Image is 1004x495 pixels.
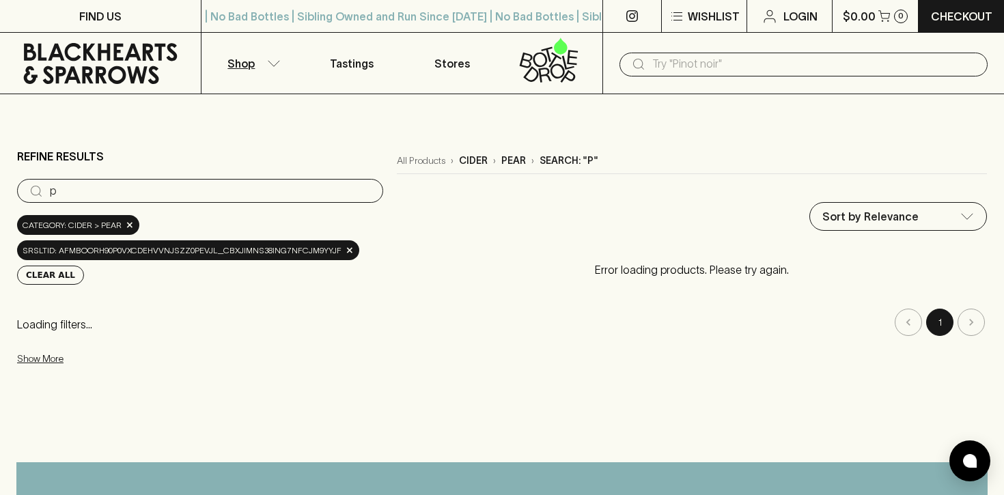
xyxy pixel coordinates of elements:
[227,55,255,72] p: Shop
[652,53,977,75] input: Try "Pinot noir"
[397,154,445,168] a: All Products
[17,345,196,373] button: Show More
[540,154,598,168] p: Search: "p"
[346,243,354,257] span: ×
[843,8,876,25] p: $0.00
[402,33,503,94] a: Stores
[783,8,818,25] p: Login
[822,208,919,225] p: Sort by Relevance
[23,218,122,232] span: Category: cider > pear
[23,244,341,257] span: srsltid: AfmBOorh90p0VxcDEhVVNJSZz0pevJL_cBXjiMnS38ing7NFCjM9YyJf
[531,154,534,168] p: ›
[931,8,992,25] p: Checkout
[79,8,122,25] p: FIND US
[201,33,302,94] button: Shop
[302,33,402,94] a: Tastings
[898,12,904,20] p: 0
[810,203,986,230] div: Sort by Relevance
[330,55,374,72] p: Tastings
[688,8,740,25] p: Wishlist
[126,218,134,232] span: ×
[459,154,488,168] p: cider
[397,248,987,292] p: Error loading products. Please try again.
[397,309,987,336] nav: pagination navigation
[434,55,470,72] p: Stores
[50,180,372,202] input: Try “Pinot noir”
[493,154,496,168] p: ›
[963,454,977,468] img: bubble-icon
[451,154,454,168] p: ›
[926,309,953,336] button: page 1
[17,266,84,285] button: Clear All
[17,316,383,333] p: Loading filters...
[17,148,104,165] p: Refine Results
[501,154,526,168] p: pear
